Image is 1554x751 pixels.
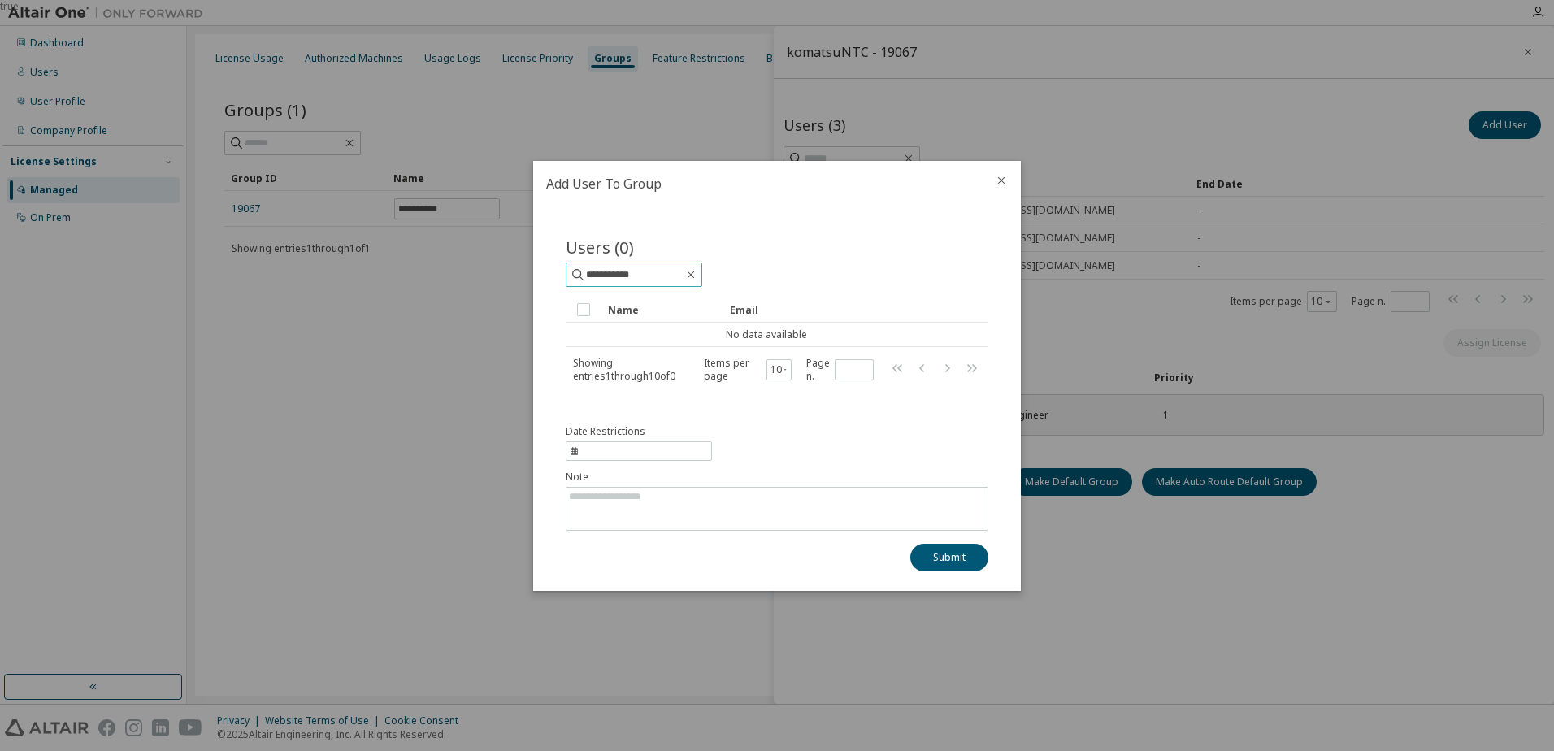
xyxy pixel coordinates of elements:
[566,471,988,484] label: Note
[910,544,988,571] button: Submit
[566,425,712,461] button: information
[573,356,675,383] span: Showing entries 1 through 10 of 0
[770,363,788,376] button: 10
[566,236,634,258] span: Users (0)
[608,297,717,323] div: Name
[704,357,792,383] span: Items per page
[533,161,982,206] h2: Add User To Group
[806,357,874,383] span: Page n.
[995,174,1008,187] button: close
[566,425,645,438] span: Date Restrictions
[566,323,967,347] td: No data available
[730,297,961,323] div: Email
